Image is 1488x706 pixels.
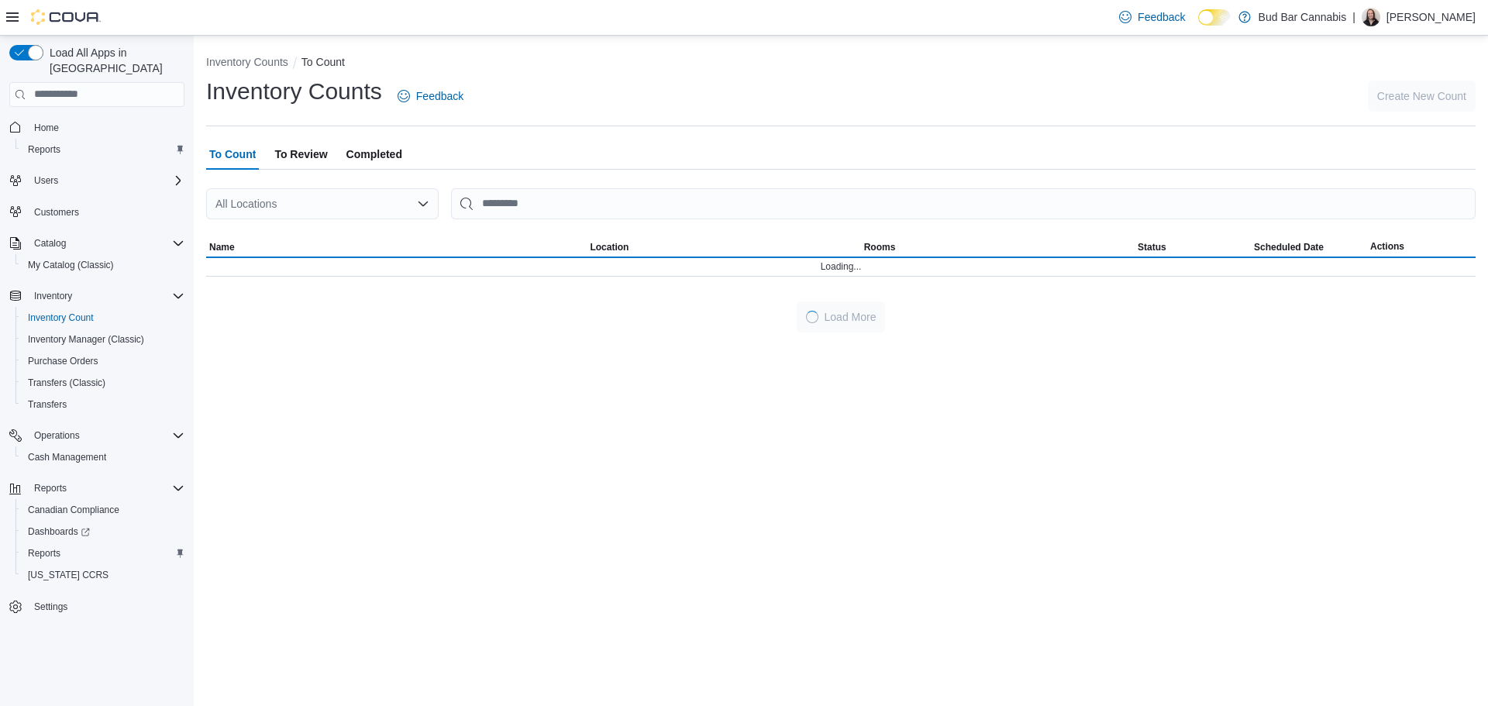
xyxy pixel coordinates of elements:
[28,398,67,411] span: Transfers
[825,309,877,325] span: Load More
[22,566,184,584] span: Washington CCRS
[22,544,184,563] span: Reports
[28,143,60,156] span: Reports
[28,479,184,498] span: Reports
[34,237,66,250] span: Catalog
[22,374,112,392] a: Transfers (Classic)
[28,333,144,346] span: Inventory Manager (Classic)
[1259,8,1347,26] p: Bud Bar Cannabis
[28,547,60,560] span: Reports
[22,256,184,274] span: My Catalog (Classic)
[1362,8,1380,26] div: Kelsey G
[28,426,86,445] button: Operations
[209,139,256,170] span: To Count
[1386,8,1476,26] p: [PERSON_NAME]
[22,395,73,414] a: Transfers
[1352,8,1355,26] p: |
[3,170,191,191] button: Users
[3,201,191,223] button: Customers
[28,355,98,367] span: Purchase Orders
[391,81,470,112] a: Feedback
[590,241,629,253] span: Location
[28,234,184,253] span: Catalog
[43,45,184,76] span: Load All Apps in [GEOGRAPHIC_DATA]
[301,56,345,68] button: To Count
[22,395,184,414] span: Transfers
[3,285,191,307] button: Inventory
[15,394,191,415] button: Transfers
[28,377,105,389] span: Transfers (Classic)
[22,140,67,159] a: Reports
[28,287,184,305] span: Inventory
[28,118,184,137] span: Home
[15,350,191,372] button: Purchase Orders
[31,9,101,25] img: Cova
[34,174,58,187] span: Users
[28,171,184,190] span: Users
[346,139,402,170] span: Completed
[206,56,288,68] button: Inventory Counts
[22,140,184,159] span: Reports
[451,188,1476,219] input: This is a search bar. After typing your query, hit enter to filter the results lower in the page.
[28,312,94,324] span: Inventory Count
[209,241,235,253] span: Name
[15,254,191,276] button: My Catalog (Classic)
[15,542,191,564] button: Reports
[1198,9,1231,26] input: Dark Mode
[3,425,191,446] button: Operations
[22,374,184,392] span: Transfers (Classic)
[22,501,126,519] a: Canadian Compliance
[22,501,184,519] span: Canadian Compliance
[206,76,382,107] h1: Inventory Counts
[3,116,191,139] button: Home
[15,521,191,542] a: Dashboards
[22,448,112,467] a: Cash Management
[34,290,72,302] span: Inventory
[22,308,184,327] span: Inventory Count
[15,139,191,160] button: Reports
[15,372,191,394] button: Transfers (Classic)
[206,238,587,257] button: Name
[28,202,184,222] span: Customers
[1370,240,1404,253] span: Actions
[22,256,120,274] a: My Catalog (Classic)
[22,448,184,467] span: Cash Management
[22,330,184,349] span: Inventory Manager (Classic)
[1377,88,1466,104] span: Create New Count
[15,499,191,521] button: Canadian Compliance
[15,329,191,350] button: Inventory Manager (Classic)
[1251,238,1367,257] button: Scheduled Date
[22,330,150,349] a: Inventory Manager (Classic)
[15,307,191,329] button: Inventory Count
[1138,241,1166,253] span: Status
[22,522,96,541] a: Dashboards
[22,522,184,541] span: Dashboards
[28,451,106,463] span: Cash Management
[28,119,65,137] a: Home
[28,569,108,581] span: [US_STATE] CCRS
[1138,9,1185,25] span: Feedback
[9,110,184,659] nav: Complex example
[28,287,78,305] button: Inventory
[28,259,114,271] span: My Catalog (Classic)
[864,241,896,253] span: Rooms
[22,566,115,584] a: [US_STATE] CCRS
[22,308,100,327] a: Inventory Count
[1368,81,1476,112] button: Create New Count
[3,232,191,254] button: Catalog
[417,198,429,210] button: Open list of options
[274,139,327,170] span: To Review
[34,122,59,134] span: Home
[3,477,191,499] button: Reports
[15,564,191,586] button: [US_STATE] CCRS
[28,171,64,190] button: Users
[34,601,67,613] span: Settings
[28,426,184,445] span: Operations
[28,598,74,616] a: Settings
[34,429,80,442] span: Operations
[22,352,184,370] span: Purchase Orders
[1135,238,1251,257] button: Status
[34,206,79,219] span: Customers
[206,54,1476,73] nav: An example of EuiBreadcrumbs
